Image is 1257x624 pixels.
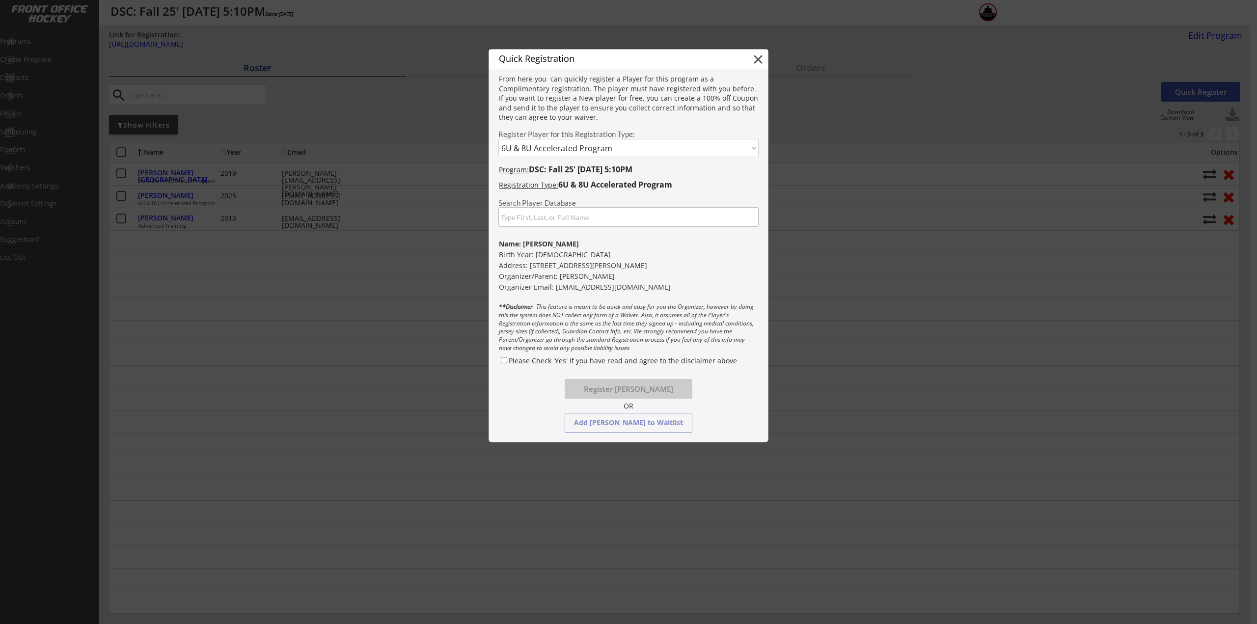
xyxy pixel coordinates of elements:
[489,239,767,249] div: Name: [PERSON_NAME]
[498,131,759,138] div: Register Player for this Registration Type:
[489,282,768,292] div: Organizer Email: [EMAIL_ADDRESS][DOMAIN_NAME]
[751,52,765,67] button: close
[489,51,702,68] div: Quick Registration
[617,402,639,411] div: OR
[489,74,768,124] div: From here you can quickly register a Player for this program as a Complimentary registration. The...
[565,379,692,399] button: Register [PERSON_NAME]
[498,199,759,207] div: Search Player Database
[499,302,533,311] strong: **Disclaimer
[489,303,768,353] div: - This feature is meant to be quick and easy for you the Organizer, however by doing this the sys...
[565,413,692,433] button: Add [PERSON_NAME] to Waitlist
[509,356,737,365] label: Please Check 'Yes' if you have read and agree to the disclaimer above
[498,207,759,227] input: Type First, Last, or Full Name
[499,180,558,190] u: Registration Type:
[558,179,672,190] strong: 6U & 8U Accelerated Program
[489,271,767,281] div: Organizer/Parent: [PERSON_NAME]
[489,250,768,260] div: Birth Year: [DEMOGRAPHIC_DATA]
[499,165,529,174] u: Program:
[529,164,632,175] strong: DSC: Fall 25' [DATE] 5:10PM
[489,261,768,271] div: Address: [STREET_ADDRESS][PERSON_NAME]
